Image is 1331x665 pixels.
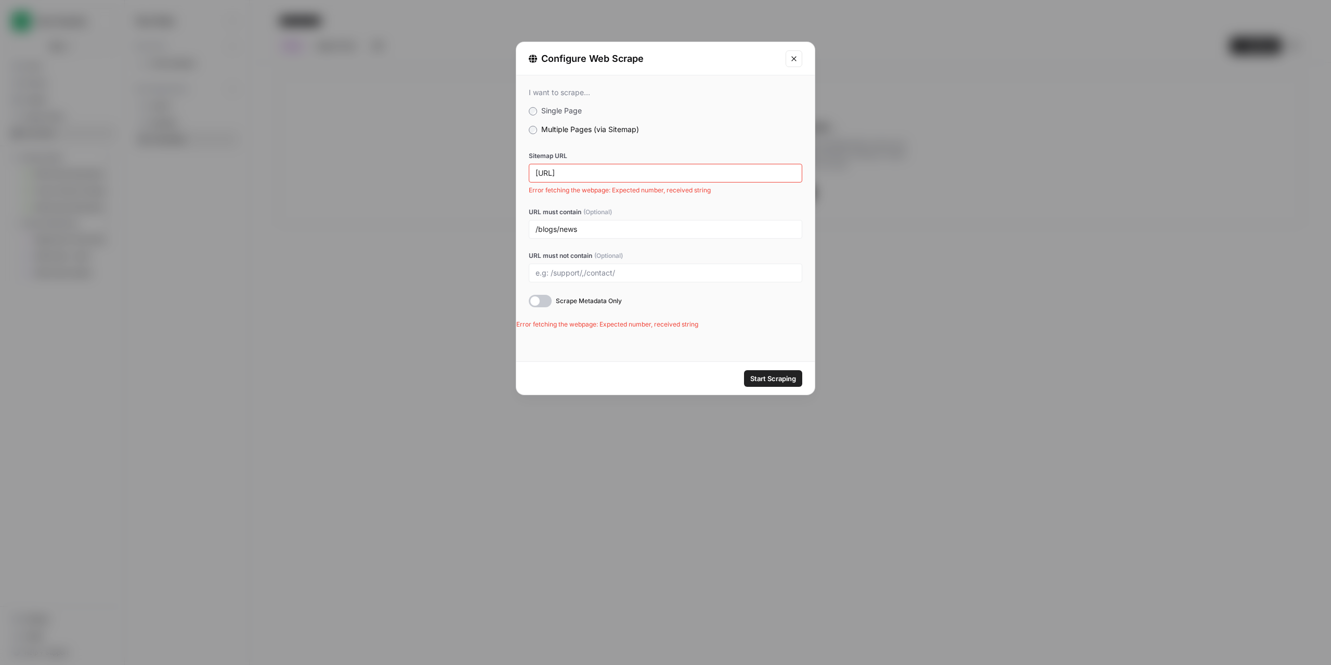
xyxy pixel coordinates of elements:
span: Multiple Pages (via Sitemap) [541,125,639,134]
span: (Optional) [594,251,623,260]
input: e.g: /support/,/contact/ [536,268,795,278]
label: URL must contain [529,207,802,217]
span: Scrape Metadata Only [556,296,622,306]
label: URL must not contain [529,251,802,260]
span: Single Page [541,106,582,115]
span: Error fetching the webpage: Expected number, received string [529,186,802,195]
input: e.g: /blog/,/articles/ [536,225,795,234]
input: Single Page [529,107,537,115]
div: Error fetching the webpage: Expected number, received string [516,320,815,329]
div: I want to scrape... [529,88,802,97]
button: Close modal [786,50,802,67]
label: Sitemap URL [529,151,802,161]
span: Start Scraping [750,373,796,384]
span: (Optional) [583,207,612,217]
div: Configure Web Scrape [529,51,779,66]
input: Multiple Pages (via Sitemap) [529,126,537,134]
input: e.g: www.example.com/sitemap.xml [536,168,795,178]
button: Start Scraping [744,370,802,387]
